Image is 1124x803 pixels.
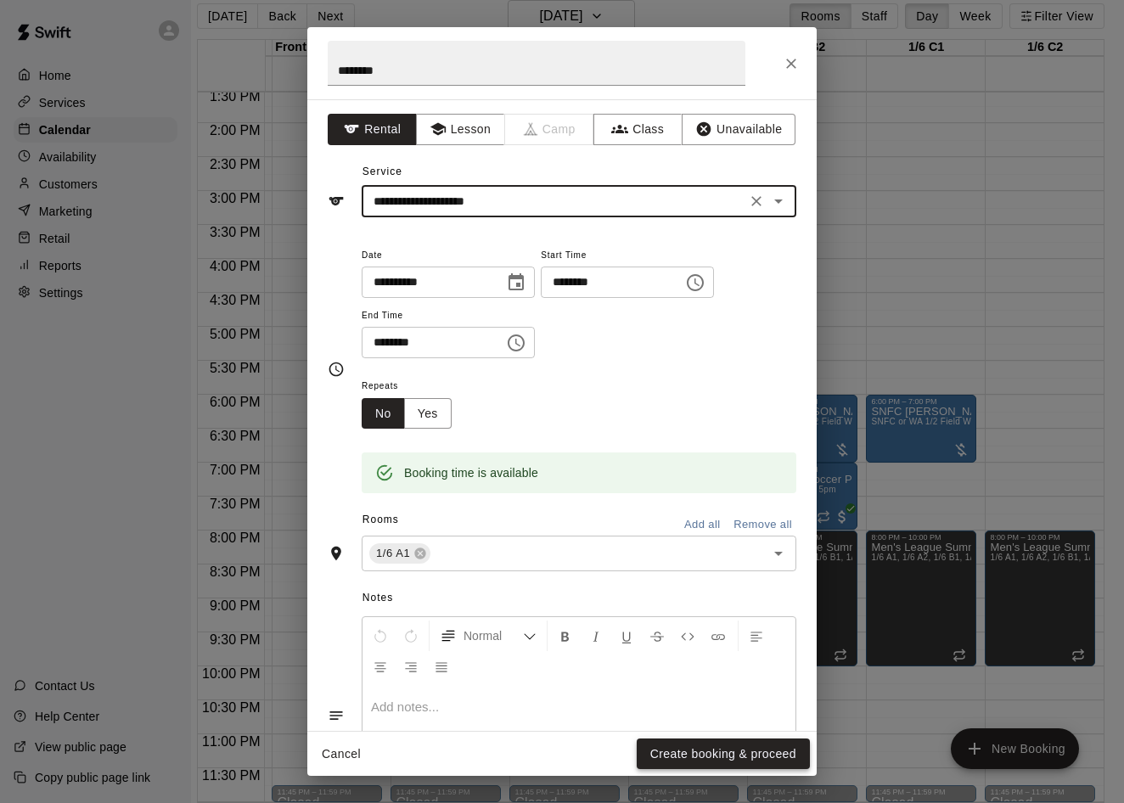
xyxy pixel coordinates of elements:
[404,398,452,430] button: Yes
[396,620,425,651] button: Redo
[328,545,345,562] svg: Rooms
[551,620,580,651] button: Format Bold
[729,512,796,538] button: Remove all
[366,651,395,682] button: Center Align
[404,458,538,488] div: Booking time is available
[314,738,368,770] button: Cancel
[369,543,430,564] div: 1/6 A1
[433,620,543,651] button: Formatting Options
[678,266,712,300] button: Choose time, selected time is 4:30 PM
[612,620,641,651] button: Format Underline
[582,620,610,651] button: Format Italics
[362,398,405,430] button: No
[328,707,345,724] svg: Notes
[366,620,395,651] button: Undo
[541,244,714,267] span: Start Time
[416,114,505,145] button: Lesson
[673,620,702,651] button: Insert Code
[742,620,771,651] button: Left Align
[362,375,465,398] span: Repeats
[499,266,533,300] button: Choose date, selected date is Aug 12, 2025
[362,305,535,328] span: End Time
[328,114,417,145] button: Rental
[505,114,594,145] span: Camps can only be created in the Services page
[362,166,402,177] span: Service
[767,189,790,213] button: Open
[637,738,810,770] button: Create booking & proceed
[362,585,796,612] span: Notes
[328,361,345,378] svg: Timing
[767,542,790,565] button: Open
[643,620,672,651] button: Format Strikethrough
[396,651,425,682] button: Right Align
[369,545,417,562] span: 1/6 A1
[427,651,456,682] button: Justify Align
[704,620,733,651] button: Insert Link
[362,244,535,267] span: Date
[682,114,795,145] button: Unavailable
[328,193,345,210] svg: Service
[362,398,452,430] div: outlined button group
[499,326,533,360] button: Choose time, selected time is 5:30 PM
[776,48,806,79] button: Close
[593,114,683,145] button: Class
[464,627,523,644] span: Normal
[675,512,729,538] button: Add all
[362,514,399,525] span: Rooms
[745,189,768,213] button: Clear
